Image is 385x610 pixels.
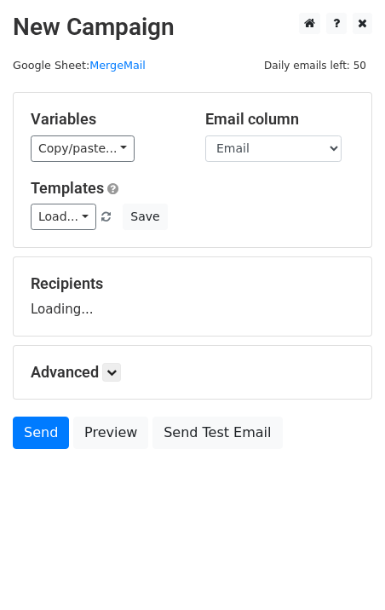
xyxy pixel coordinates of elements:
[13,59,146,72] small: Google Sheet:
[123,204,167,230] button: Save
[205,110,354,129] h5: Email column
[258,56,372,75] span: Daily emails left: 50
[31,204,96,230] a: Load...
[73,417,148,449] a: Preview
[89,59,146,72] a: MergeMail
[31,274,354,293] h5: Recipients
[258,59,372,72] a: Daily emails left: 50
[31,110,180,129] h5: Variables
[13,417,69,449] a: Send
[31,179,104,197] a: Templates
[31,135,135,162] a: Copy/paste...
[13,13,372,42] h2: New Campaign
[31,363,354,382] h5: Advanced
[152,417,282,449] a: Send Test Email
[31,274,354,319] div: Loading...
